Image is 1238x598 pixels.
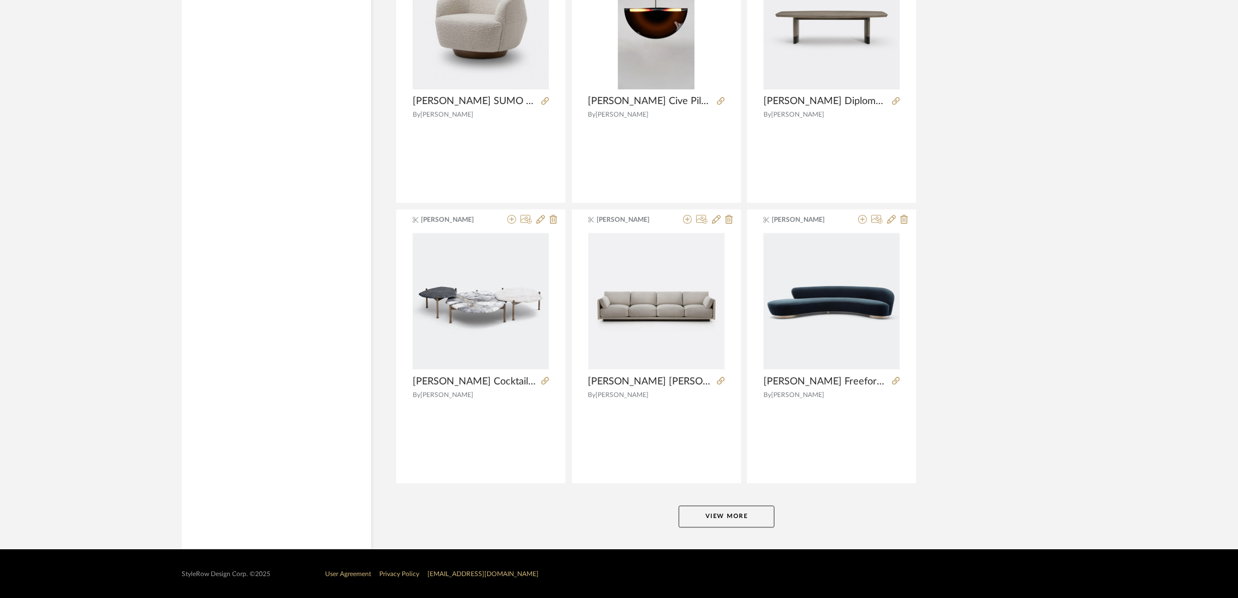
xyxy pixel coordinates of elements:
span: By [588,111,596,118]
span: [PERSON_NAME] [771,111,824,118]
span: [PERSON_NAME] [420,392,473,398]
span: [PERSON_NAME] [597,215,666,225]
span: [PERSON_NAME] Diplomat Dining Table #DIPO-DT 112"W x 29.5"H, 132"W x 29.5"H [763,95,888,107]
span: [PERSON_NAME] [596,111,649,118]
a: Privacy Policy [379,571,419,577]
span: [PERSON_NAME] [596,392,649,398]
span: By [763,111,771,118]
img: Holly Hunt Freeform Curved Sofa 134x61Dx30H [763,233,900,369]
span: [PERSON_NAME] [PERSON_NAME] Sofa #POLO-S [588,376,713,388]
img: Holly Hunt Polera Sofa #POLO-S [588,233,725,369]
span: [PERSON_NAME] SUMO SWIVEL LOUNGE CHAIR #SUO-UPCH 36.25"W X 38.25"D X 29.75"H [413,95,537,107]
span: [PERSON_NAME] [771,392,824,398]
span: [PERSON_NAME] Cive Pilee Pendant #CPO-HL 16.5"W x 8"H, 30"W x 15.75"H [588,95,713,107]
span: By [413,111,420,118]
button: View More [679,505,774,527]
span: [PERSON_NAME] Cocktail Tables #[PERSON_NAME]-CT 29"Dia 15"H, 37.5"W x 35.5"D x 13.5"H, 43.75"W x ... [413,376,537,388]
a: User Agreement [325,571,371,577]
span: By [413,392,420,398]
span: [PERSON_NAME] [420,111,473,118]
a: [EMAIL_ADDRESS][DOMAIN_NAME] [427,571,539,577]
span: [PERSON_NAME] Freeform Curved Sofa 134x61Dx30H [763,376,888,388]
div: StyleRow Design Corp. ©2025 [182,570,270,578]
span: By [763,392,771,398]
img: Holly Hunt Benton Cocktail Tables #BENO-CT 29"Dia 15"H, 37.5"W x 35.5"D x 13.5"H, 43.75"W x 43.5"... [413,233,549,369]
span: [PERSON_NAME] [421,215,490,225]
span: [PERSON_NAME] [772,215,841,225]
span: By [588,392,596,398]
